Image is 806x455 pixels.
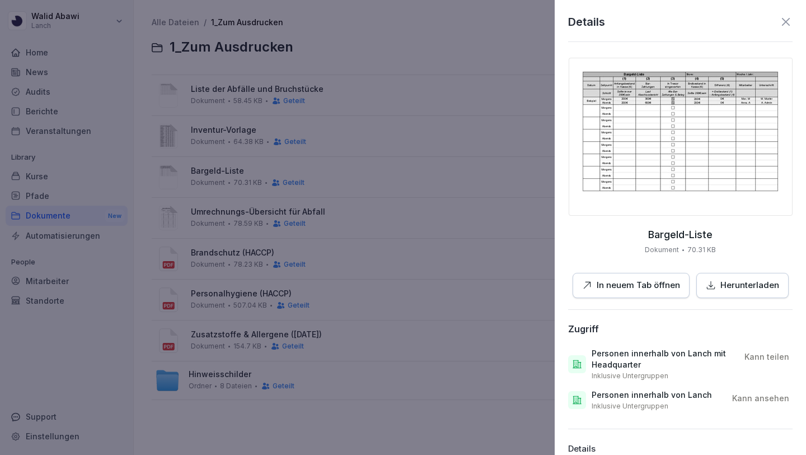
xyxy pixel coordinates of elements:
p: Details [568,13,605,30]
p: In neuem Tab öffnen [597,279,680,292]
div: Zugriff [568,323,599,335]
p: Bargeld-Liste [648,229,713,240]
p: Inklusive Untergruppen [592,372,668,380]
p: Inklusive Untergruppen [592,402,668,411]
img: thumbnail [569,58,793,216]
p: Herunterladen [720,279,779,292]
p: Dokument [645,245,679,255]
p: Kann teilen [744,351,789,363]
button: Herunterladen [696,273,789,298]
p: Personen innerhalb von Lanch mit Headquarter [592,348,735,370]
button: In neuem Tab öffnen [573,273,690,298]
p: 70.31 KB [687,245,716,255]
p: Kann ansehen [732,393,789,404]
p: Personen innerhalb von Lanch [592,389,712,401]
